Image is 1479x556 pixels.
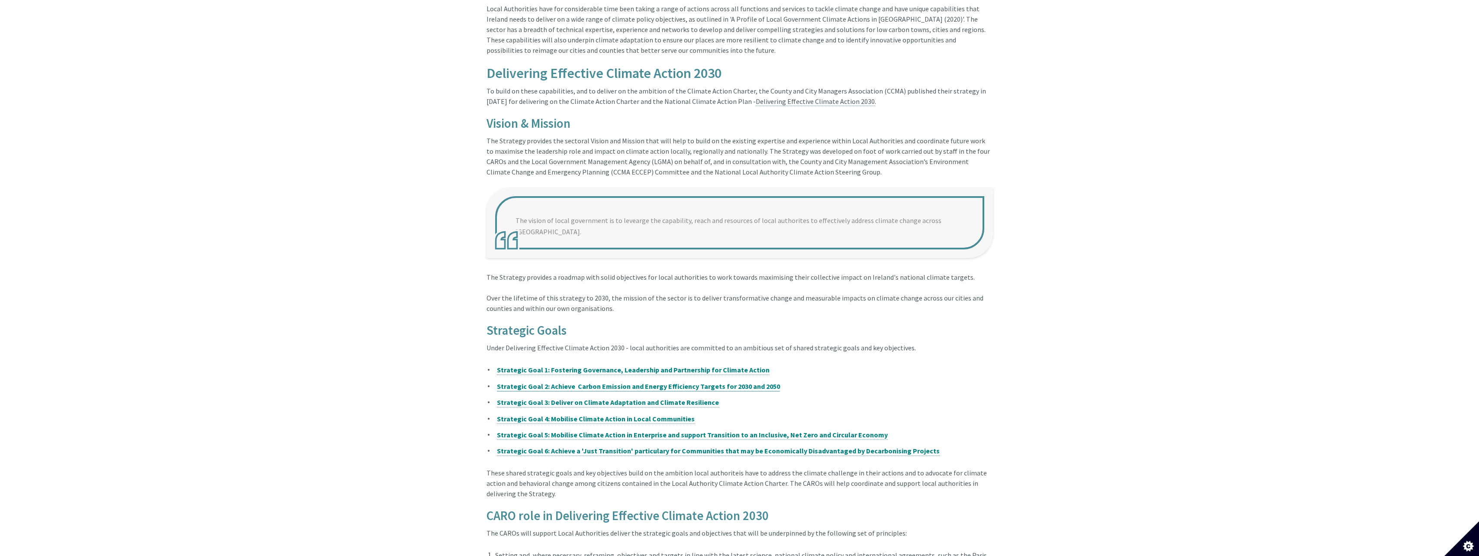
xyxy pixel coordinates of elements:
[497,382,780,391] strong: Strategic Goal 2: Achieve Carbon Emission and Energy Efficiency Targets for 2030 and 2050
[497,365,770,374] span: Strategic Goal 1: Fostering Governance, Leadership and Partnership for Climate Action
[487,324,993,338] h4: Strategic Goals
[497,414,695,423] strong: Strategic Goal 4: Mobilise Climate Action in Local Communities
[497,397,719,407] a: Strategic Goal 3: Deliver on Climate Adaptation and Climate Resilience
[497,430,888,439] strong: Strategic Goal 5: Mobilise Climate Action in Enterprise and support Transition to an Inclusive, N...
[487,66,993,81] h3: Delivering Effective Climate Action 2030
[497,381,780,391] a: Strategic Goal 2: Achieve Carbon Emission and Energy Efficiency Targets for 2030 and 2050
[487,86,993,117] div: To build on these capabilities, and to deliver on the ambition of the Climate Action Charter, the...
[756,97,875,106] a: Delivering Effective Climate Action 2030
[1444,521,1479,556] button: Set cookie preferences
[497,430,888,440] a: Strategic Goal 5: Mobilise Climate Action in Enterprise and support Transition to an Inclusive, N...
[487,136,993,187] div: The Strategy provides the sectoral Vision and Mission that will help to build on the existing exp...
[487,3,993,66] div: Local Authorities have for considerable time been taking a range of actions across all functions ...
[497,446,940,455] span: Strategic Goal 6: Achieve a 'Just Transition' particulary for Communities that may be Economicall...
[487,117,993,131] h4: Vision & Mission
[497,398,719,407] strong: Strategic Goal 3: Deliver on Climate Adaptation and Climate Resilience
[487,468,993,509] div: These shared strategic goals and key objectives build on the ambition local authoriteis have to a...
[497,365,770,375] a: Strategic Goal 1: Fostering Governance, Leadership and Partnership for Climate Action
[497,446,940,456] a: Strategic Goal 6: Achieve a 'Just Transition' particulary for Communities that may be Economicall...
[487,509,993,523] h4: CARO role in Delivering Effective Climate Action 2030
[497,414,695,424] a: Strategic Goal 4: Mobilise Climate Action in Local Communities
[487,528,993,549] div: The CAROs will support Local Authorities deliver the strategic goals and objectives that will be ...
